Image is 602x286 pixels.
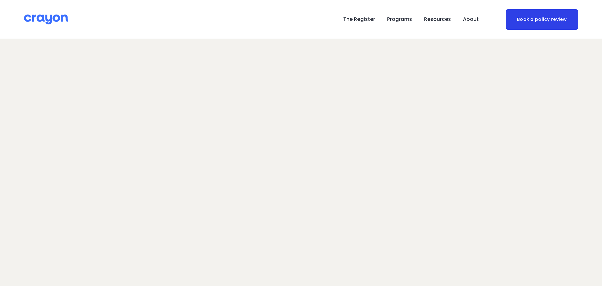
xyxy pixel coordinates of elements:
a: folder dropdown [463,14,479,24]
span: Resources [424,15,451,24]
img: Crayon [24,14,68,25]
span: About [463,15,479,24]
a: folder dropdown [387,14,412,24]
a: Book a policy review [506,9,578,30]
span: Programs [387,15,412,24]
a: folder dropdown [424,14,451,24]
a: The Register [343,14,375,24]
